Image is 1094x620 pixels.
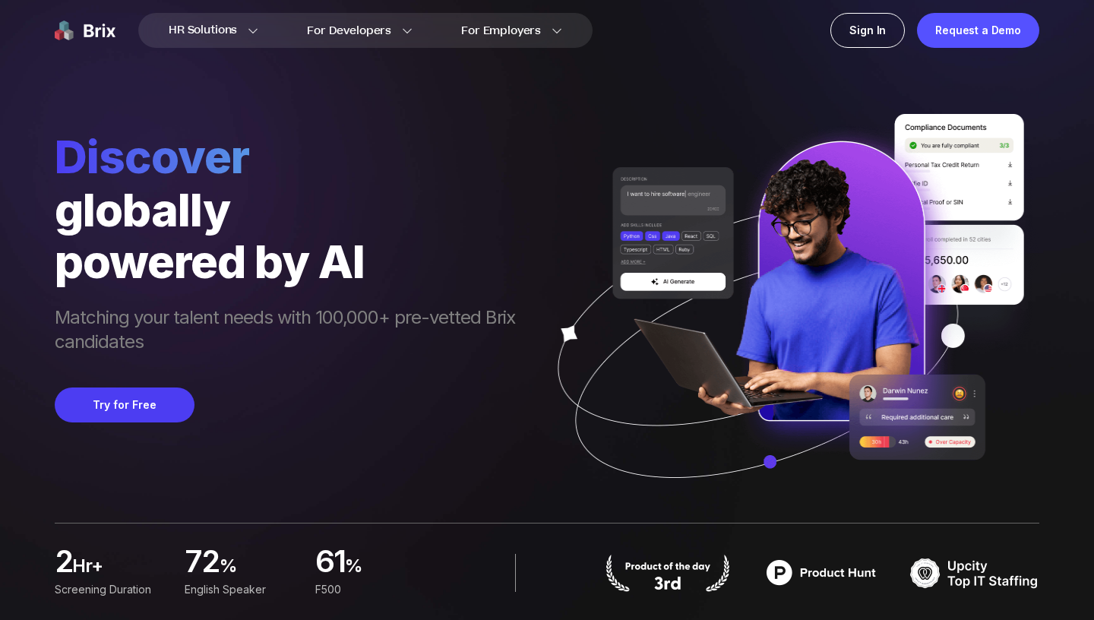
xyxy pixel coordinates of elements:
[307,23,391,39] span: For Developers
[55,184,530,236] div: globally
[345,554,427,584] span: %
[169,18,237,43] span: HR Solutions
[603,554,732,592] img: product hunt badge
[910,554,1039,592] img: TOP IT STAFFING
[55,548,72,578] span: 2
[461,23,541,39] span: For Employers
[315,548,346,578] span: 61
[757,554,886,592] img: product hunt badge
[72,554,166,584] span: hr+
[530,114,1039,523] img: ai generate
[315,581,427,598] div: F500
[55,129,530,184] span: Discover
[917,13,1039,48] a: Request a Demo
[185,581,296,598] div: English Speaker
[55,387,194,422] button: Try for Free
[55,305,530,357] span: Matching your talent needs with 100,000+ pre-vetted Brix candidates
[55,581,166,598] div: Screening duration
[185,548,220,578] span: 72
[220,554,297,584] span: %
[55,236,530,287] div: powered by AI
[830,13,905,48] a: Sign In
